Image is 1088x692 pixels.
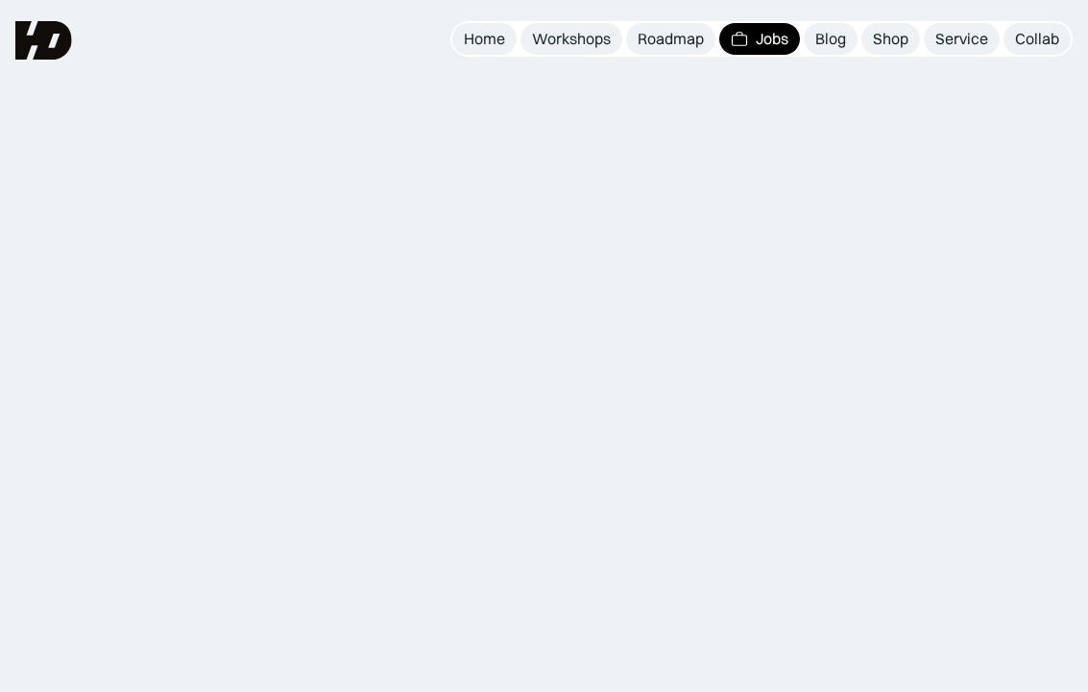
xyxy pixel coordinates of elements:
a: Home [452,23,517,55]
a: Jobs [719,23,800,55]
a: Service [924,23,1000,55]
a: Shop [861,23,920,55]
a: Workshops [520,23,622,55]
a: Collab [1003,23,1071,55]
div: Blog [815,29,846,49]
div: Home [464,29,505,49]
div: Service [935,29,988,49]
div: Roadmap [638,29,704,49]
a: Roadmap [626,23,715,55]
div: Jobs [756,29,788,49]
div: Shop [873,29,908,49]
a: Blog [804,23,858,55]
div: Collab [1015,29,1059,49]
div: Workshops [532,29,611,49]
